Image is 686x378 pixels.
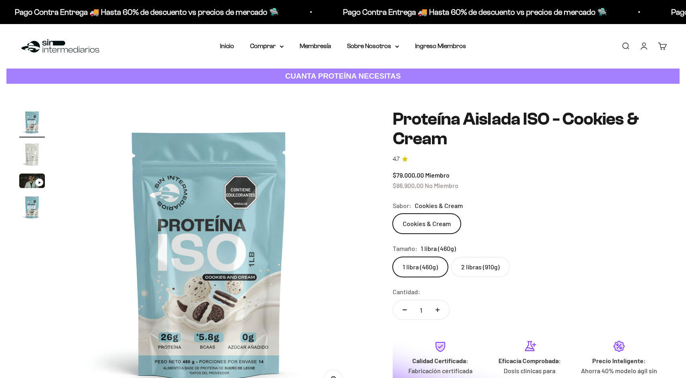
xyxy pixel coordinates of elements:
img: Proteína Aislada ISO - Cookies & Cream [19,194,45,220]
span: Miembro [425,171,450,179]
summary: Sobre Nosotros [347,41,399,51]
a: 4.74.7 de 5.0 estrellas [393,155,667,164]
strong: CUANTA PROTEÍNA NECESITAS [285,72,401,80]
label: Cantidad: [393,287,420,297]
span: Cookies & Cream [415,200,463,211]
strong: Calidad Certificada: [412,357,468,364]
button: Ir al artículo 2 [19,141,45,170]
a: Ingreso Miembros [415,42,466,49]
button: Ir al artículo 1 [19,109,45,137]
legend: Tamaño: [393,243,418,254]
span: 4.7 [393,155,399,164]
strong: Precio Inteligente: [592,357,646,364]
h1: Proteína Aislada ISO - Cookies & Cream [393,109,667,148]
summary: Comprar [250,41,284,51]
img: Proteína Aislada ISO - Cookies & Cream [19,141,45,167]
span: $79.000,00 [393,171,424,179]
img: Proteína Aislada ISO - Cookies & Cream [19,109,45,135]
button: Ir al artículo 4 [19,194,45,222]
button: Reducir cantidad [393,300,416,319]
legend: Sabor: [393,200,412,211]
a: CUANTA PROTEÍNA NECESITAS [6,69,680,84]
button: Aumentar cantidad [426,300,449,319]
strong: Eficacia Comprobada: [498,357,561,364]
a: Membresía [300,42,331,49]
span: 1 libra (460g) [421,243,456,254]
p: Pago Contra Entrega 🚚 Hasta 60% de descuento vs precios de mercado 🛸 [305,6,569,18]
span: No Miembro [425,182,458,189]
a: Inicio [220,42,234,49]
span: $86.900,00 [393,182,424,189]
button: Ir al artículo 3 [19,174,45,190]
